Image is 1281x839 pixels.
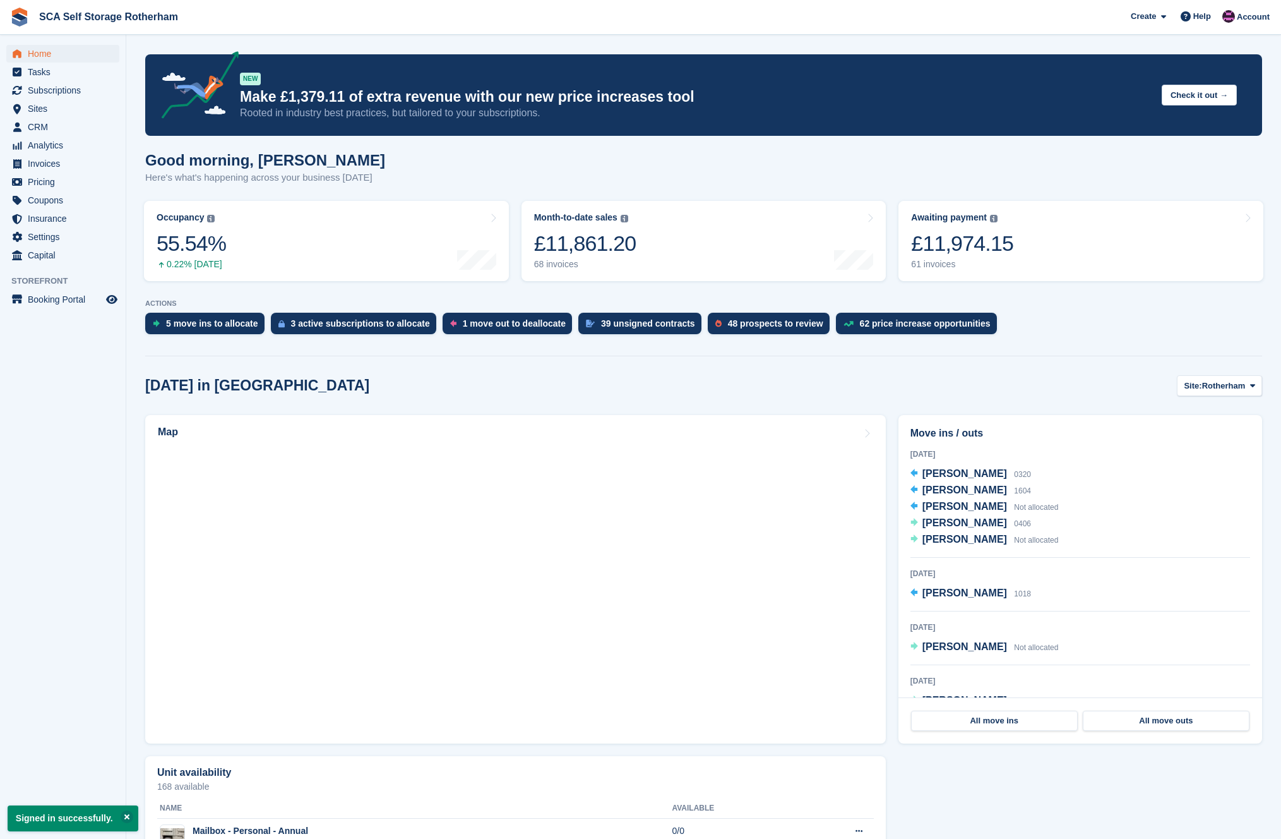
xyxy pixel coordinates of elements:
[157,782,874,791] p: 168 available
[922,588,1007,598] span: [PERSON_NAME]
[521,201,886,281] a: Month-to-date sales £11,861.20 68 invoices
[6,228,119,246] a: menu
[910,622,1250,633] div: [DATE]
[11,275,126,287] span: Storefront
[911,212,987,223] div: Awaiting payment
[6,291,119,308] a: menu
[28,81,104,99] span: Subscriptions
[28,246,104,264] span: Capital
[1014,519,1031,528] span: 0406
[145,377,369,394] h2: [DATE] in [GEOGRAPHIC_DATA]
[534,259,636,270] div: 68 invoices
[158,426,178,438] h2: Map
[922,501,1007,512] span: [PERSON_NAME]
[1237,11,1270,23] span: Account
[708,313,836,341] a: 48 prospects to review
[621,215,628,222] img: icon-info-grey-7440780725fd019a000dd9b08b2336e03edf1995a4989e88bcd33f0948082b44.svg
[145,313,271,341] a: 5 move ins to allocate
[28,45,104,63] span: Home
[1184,380,1201,392] span: Site:
[911,711,1078,731] a: All move ins
[1202,380,1246,392] span: Rotherham
[910,639,1059,656] a: [PERSON_NAME] Not allocated
[910,693,1059,709] a: [PERSON_NAME] Not allocated
[578,313,708,341] a: 39 unsigned contracts
[28,210,104,227] span: Insurance
[910,483,1031,499] a: [PERSON_NAME] 1604
[166,318,258,329] div: 5 move ins to allocate
[922,641,1007,652] span: [PERSON_NAME]
[1083,711,1249,731] a: All move outs
[1014,643,1058,652] span: Not allocated
[910,516,1031,532] a: [PERSON_NAME] 0406
[28,291,104,308] span: Booking Portal
[990,215,998,222] img: icon-info-grey-7440780725fd019a000dd9b08b2336e03edf1995a4989e88bcd33f0948082b44.svg
[240,106,1152,120] p: Rooted in industry best practices, but tailored to your subscriptions.
[1193,10,1211,23] span: Help
[910,532,1059,548] a: [PERSON_NAME] Not allocated
[6,81,119,99] a: menu
[157,212,204,223] div: Occupancy
[534,231,636,257] div: £11,861.20
[291,318,430,329] div: 3 active subscriptions to allocate
[28,228,104,246] span: Settings
[898,201,1263,281] a: Awaiting payment £11,974.15 61 invoices
[144,201,509,281] a: Occupancy 55.54% 0.22% [DATE]
[28,100,104,118] span: Sites
[922,517,1007,528] span: [PERSON_NAME]
[193,824,308,838] div: Mailbox - Personal - Annual
[586,320,595,327] img: contract_signature_icon-13c848040528278c33f63329250d36e43548de30e8caae1d1a13099fd9432cc5.svg
[157,799,672,819] th: Name
[28,118,104,136] span: CRM
[463,318,566,329] div: 1 move out to deallocate
[922,485,1007,495] span: [PERSON_NAME]
[601,318,695,329] div: 39 unsigned contracts
[6,100,119,118] a: menu
[843,321,854,327] img: price_increase_opportunities-93ffe204e8149a01c8c9dc8f82e8f89637d9d84a8eef4429ea346261dce0b2c0.svg
[922,468,1007,479] span: [PERSON_NAME]
[443,313,578,341] a: 1 move out to deallocate
[910,499,1059,516] a: [PERSON_NAME] Not allocated
[6,191,119,209] a: menu
[910,675,1250,687] div: [DATE]
[157,231,226,257] div: 55.54%
[6,210,119,227] a: menu
[151,51,239,123] img: price-adjustments-announcement-icon-8257ccfd72463d97f412b2fc003d46551f7dbcb40ab6d574587a9cd5c0d94...
[8,806,138,831] p: Signed in successfully.
[450,320,456,327] img: move_outs_to_deallocate_icon-f764333ba52eb49d3ac5e1228854f67142a1ed5810a6f6cc68b1a99e826820c5.svg
[910,568,1250,579] div: [DATE]
[271,313,443,341] a: 3 active subscriptions to allocate
[145,415,886,744] a: Map
[145,152,385,169] h1: Good morning, [PERSON_NAME]
[153,320,160,327] img: move_ins_to_allocate_icon-fdf77a2bb77ea45bf5b3d319d69a93e2d87916cf1d5bf7949dd705db3b84f3ca.svg
[6,63,119,81] a: menu
[728,318,823,329] div: 48 prospects to review
[6,45,119,63] a: menu
[1162,85,1237,106] button: Check it out →
[278,320,285,328] img: active_subscription_to_allocate_icon-d502201f5373d7db506a760aba3b589e785aa758c864c3986d89f69b8ff3...
[6,136,119,154] a: menu
[157,767,231,778] h2: Unit availability
[1222,10,1235,23] img: Dale Chapman
[672,799,795,819] th: Available
[28,63,104,81] span: Tasks
[104,292,119,307] a: Preview store
[910,449,1250,460] div: [DATE]
[1177,375,1262,396] button: Site: Rotherham
[10,8,29,27] img: stora-icon-8386f47178a22dfd0bd8f6a31ec36ba5ce8667c1dd55bd0f319d3a0aa187defe.svg
[6,118,119,136] a: menu
[910,426,1250,441] h2: Move ins / outs
[157,259,226,270] div: 0.22% [DATE]
[836,313,1003,341] a: 62 price increase opportunities
[860,318,991,329] div: 62 price increase opportunities
[28,173,104,191] span: Pricing
[1014,697,1058,706] span: Not allocated
[1014,470,1031,479] span: 0320
[207,215,215,222] img: icon-info-grey-7440780725fd019a000dd9b08b2336e03edf1995a4989e88bcd33f0948082b44.svg
[6,246,119,264] a: menu
[34,6,183,27] a: SCA Self Storage Rotherham
[1014,536,1058,545] span: Not allocated
[28,191,104,209] span: Coupons
[28,136,104,154] span: Analytics
[911,259,1013,270] div: 61 invoices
